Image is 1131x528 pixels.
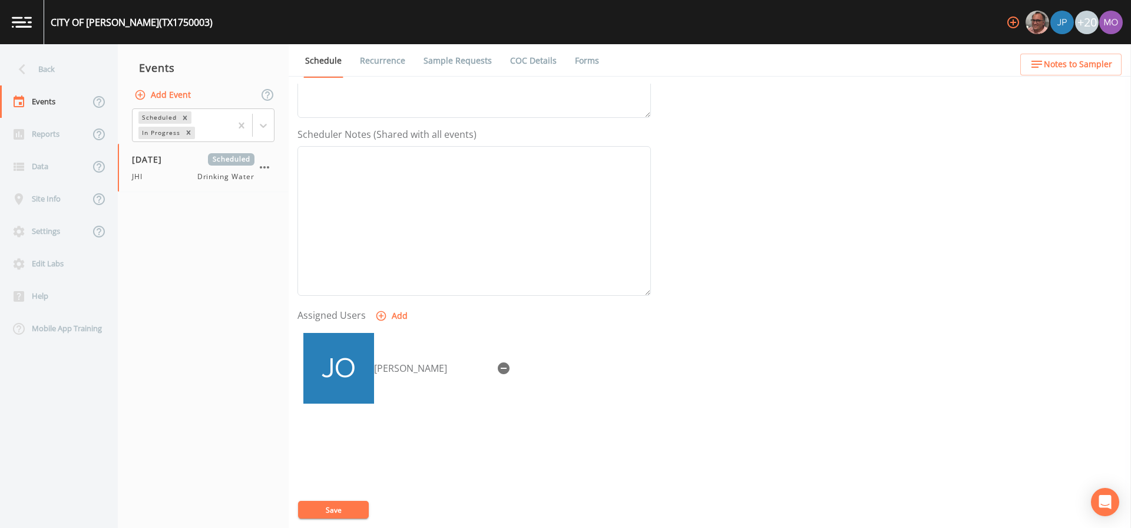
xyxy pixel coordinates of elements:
[298,501,369,519] button: Save
[573,44,601,77] a: Forms
[208,153,254,166] span: Scheduled
[178,111,191,124] div: Remove Scheduled
[132,84,196,106] button: Add Event
[374,361,492,375] div: [PERSON_NAME]
[1020,54,1122,75] button: Notes to Sampler
[1050,11,1074,34] div: Joshua gere Paul
[373,305,412,327] button: Add
[358,44,407,77] a: Recurrence
[297,127,477,141] label: Scheduler Notes (Shared with all events)
[138,111,178,124] div: Scheduled
[1091,488,1119,516] div: Open Intercom Messenger
[303,333,374,404] img: f72f2d03a6d95d3977519a4d0d97024f
[138,127,182,139] div: In Progress
[297,308,366,322] label: Assigned Users
[197,171,254,182] span: Drinking Water
[132,171,150,182] span: JHI
[51,15,213,29] div: CITY OF [PERSON_NAME] (TX1750003)
[12,16,32,28] img: logo
[132,153,170,166] span: [DATE]
[1044,57,1112,72] span: Notes to Sampler
[303,44,343,78] a: Schedule
[1025,11,1050,34] div: Mike Franklin
[118,53,289,82] div: Events
[182,127,195,139] div: Remove In Progress
[1099,11,1123,34] img: 4e251478aba98ce068fb7eae8f78b90c
[118,144,289,192] a: [DATE]ScheduledJHIDrinking Water
[1026,11,1049,34] img: e2d790fa78825a4bb76dcb6ab311d44c
[508,44,558,77] a: COC Details
[1075,11,1099,34] div: +20
[422,44,494,77] a: Sample Requests
[1050,11,1074,34] img: 41241ef155101aa6d92a04480b0d0000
